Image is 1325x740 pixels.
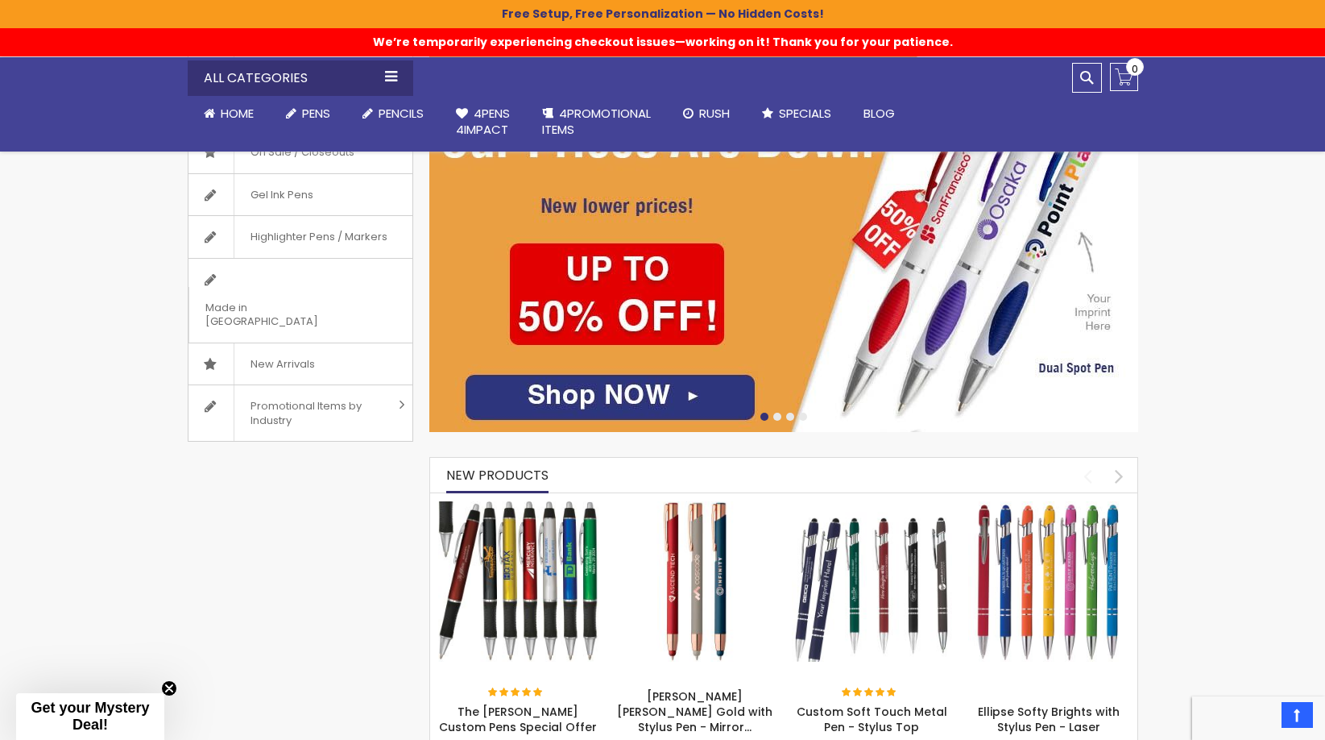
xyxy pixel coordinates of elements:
[373,26,953,50] span: We’re temporarily experiencing checkout issues—working on it! Thank you for your patience.
[1105,462,1133,490] div: next
[16,693,164,740] div: Get your Mystery Deal!Close teaser
[488,688,544,699] div: 100%
[1132,61,1138,77] span: 0
[978,704,1120,735] a: Ellipse Softy Brights with Stylus Pen - Laser
[234,216,404,258] span: Highlighter Pens / Markers
[188,96,270,131] a: Home
[234,174,329,216] span: Gel Ink Pens
[188,216,412,258] a: Highlighter Pens / Markers
[379,105,424,122] span: Pencils
[234,343,331,385] span: New Arrivals
[792,501,953,663] img: Custom Soft Touch Metal Pen - Stylus Top
[188,174,412,216] a: Gel Ink Pens
[188,60,413,96] div: All Categories
[699,105,730,122] span: Rush
[847,96,911,131] a: Blog
[188,131,412,173] a: On Sale / Closeouts
[188,259,412,343] a: Made in [GEOGRAPHIC_DATA]
[188,287,372,343] span: Made in [GEOGRAPHIC_DATA]
[429,55,1138,432] img: /cheap-promotional-products.html
[797,704,947,735] a: Custom Soft Touch Metal Pen - Stylus Top
[968,501,1129,514] a: Ellipse Softy Brights with Stylus Pen - Laser
[617,688,772,735] a: [PERSON_NAME] [PERSON_NAME] Gold with Stylus Pen - Mirror…
[615,501,776,514] a: Crosby Softy Rose Gold with Stylus Pen - Mirror Laser
[439,704,597,735] a: The [PERSON_NAME] Custom Pens Special Offer
[346,96,440,131] a: Pencils
[456,105,510,138] span: 4Pens 4impact
[438,501,599,663] img: The Barton Custom Pens Special Offer
[221,105,254,122] span: Home
[968,501,1129,663] img: Ellipse Softy Brights with Stylus Pen - Laser
[270,96,346,131] a: Pens
[440,96,526,148] a: 4Pens4impact
[1074,462,1102,490] div: prev
[863,105,895,122] span: Blog
[161,680,177,696] button: Close teaser
[792,501,953,514] a: Custom Soft Touch Metal Pen - Stylus Top
[188,385,412,441] a: Promotional Items by Industry
[746,96,847,131] a: Specials
[542,105,651,138] span: 4PROMOTIONAL ITEMS
[1192,696,1325,740] iframe: Google Customer Reviews
[438,501,599,514] a: The Barton Custom Pens Special Offer
[779,105,831,122] span: Specials
[302,105,330,122] span: Pens
[31,700,149,733] span: Get your Mystery Deal!
[842,688,898,699] div: 100%
[526,96,667,148] a: 4PROMOTIONALITEMS
[234,131,371,173] span: On Sale / Closeouts
[667,96,746,131] a: Rush
[446,466,549,484] span: New Products
[234,385,393,441] span: Promotional Items by Industry
[1110,63,1138,91] a: 0
[615,501,776,663] img: Crosby Softy Rose Gold with Stylus Pen - Mirror Laser
[188,343,412,385] a: New Arrivals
